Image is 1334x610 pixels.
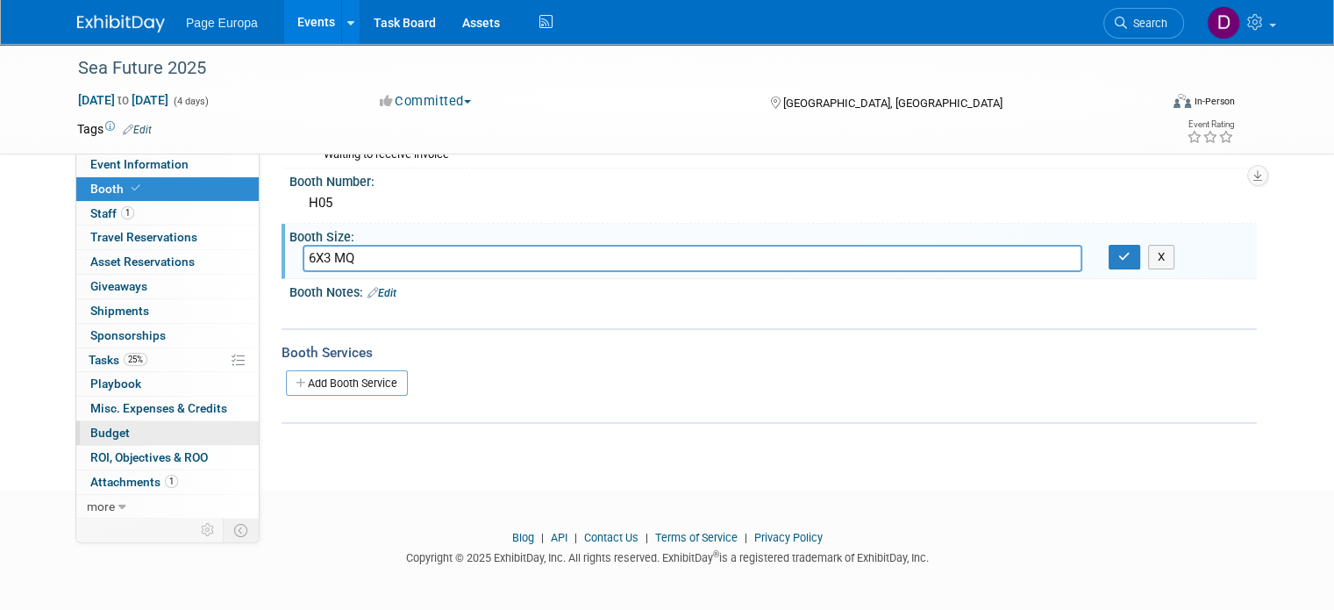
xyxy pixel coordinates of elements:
a: Event Information [76,153,259,176]
a: Booth [76,177,259,201]
span: Attachments [90,475,178,489]
a: Shipments [76,299,259,323]
a: Travel Reservations [76,226,259,249]
span: | [570,531,581,544]
span: (4 days) [172,96,209,107]
sup: ® [713,549,719,559]
button: Committed [374,92,478,111]
span: Giveaways [90,279,147,293]
span: to [115,93,132,107]
div: H05 [303,190,1244,217]
span: 25% [124,353,147,366]
a: Staff1 [76,202,259,226]
a: Edit [123,124,152,136]
a: Edit [367,287,396,299]
span: Staff [90,206,134,220]
a: ROI, Objectives & ROO [76,446,259,470]
span: Shipments [90,304,149,318]
a: Contact Us [584,531,638,544]
span: 1 [165,475,178,488]
a: Sponsorships [76,324,259,348]
a: Budget [76,421,259,445]
span: | [537,531,548,544]
span: | [641,531,653,544]
span: Tasks [89,353,147,367]
div: In-Person [1194,95,1235,108]
a: Playbook [76,372,259,396]
span: [DATE] [DATE] [77,92,169,108]
td: Toggle Event Tabs [224,519,260,542]
div: Event Format [1064,91,1235,118]
a: Privacy Policy [754,531,823,544]
span: Sponsorships [90,328,166,342]
a: Blog [512,531,534,544]
div: Booth Size: [289,224,1257,246]
span: | [740,531,752,544]
a: Giveaways [76,275,259,298]
a: Tasks25% [76,348,259,372]
div: Booth Notes: [289,279,1257,302]
span: ROI, Objectives & ROO [90,450,208,464]
a: Misc. Expenses & Credits [76,397,259,420]
span: more [87,499,115,513]
span: Event Information [90,157,189,171]
span: Page Europa [186,16,258,30]
span: Travel Reservations [90,230,197,244]
button: X [1148,245,1175,269]
a: API [551,531,567,544]
a: Add Booth Service [286,370,408,396]
img: Daniela Ciavardini [1207,6,1240,39]
div: Event Rating [1187,120,1234,129]
span: [GEOGRAPHIC_DATA], [GEOGRAPHIC_DATA] [783,97,1002,110]
td: Tags [77,120,152,138]
img: ExhibitDay [77,15,165,32]
span: Search [1127,17,1167,30]
a: Search [1103,8,1184,39]
span: Booth [90,182,144,196]
span: Playbook [90,377,141,391]
div: Sea Future 2025 [72,53,1137,84]
span: Misc. Expenses & Credits [90,401,227,415]
a: Asset Reservations [76,250,259,274]
i: Booth reservation complete [132,183,140,193]
span: Asset Reservations [90,255,195,269]
img: Format-Inperson.png [1173,94,1191,108]
a: Attachments1 [76,470,259,494]
td: Personalize Event Tab Strip [193,519,224,542]
span: 1 [121,206,134,219]
div: Booth Number: [289,169,1257,190]
a: Terms of Service [655,531,738,544]
div: Booth Services [282,343,1257,362]
a: more [76,495,259,519]
span: Budget [90,426,130,440]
